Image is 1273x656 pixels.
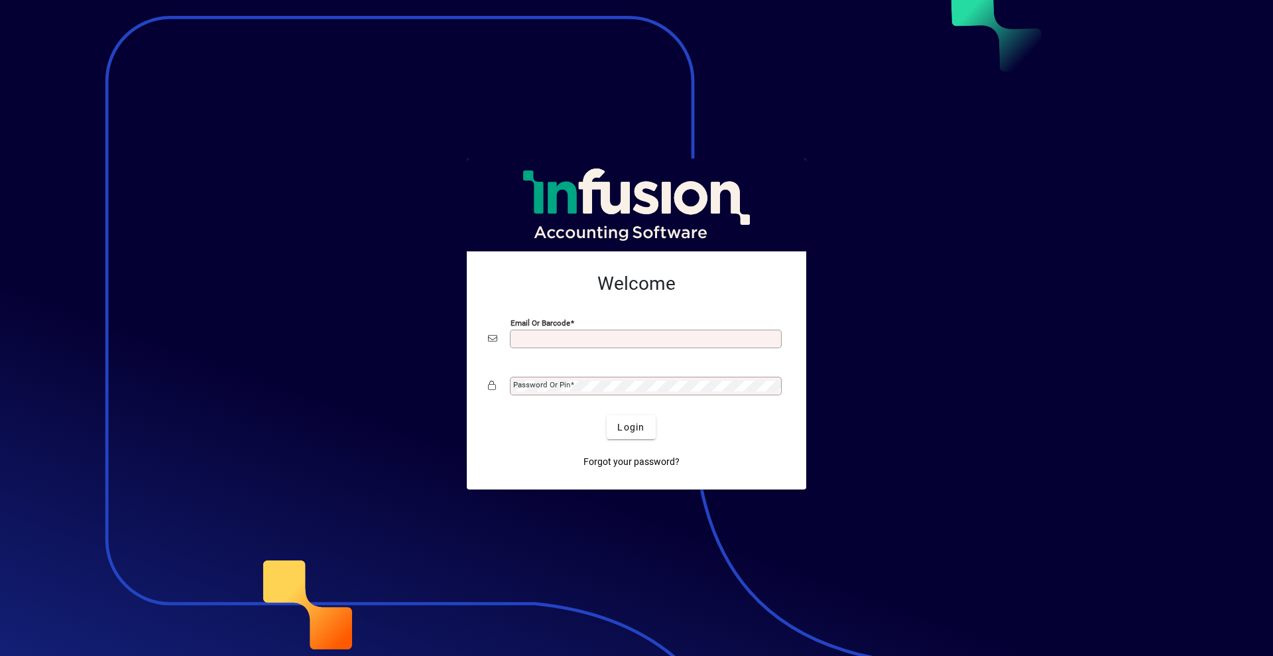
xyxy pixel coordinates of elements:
[488,273,785,295] h2: Welcome
[511,318,570,328] mat-label: Email or Barcode
[607,415,655,439] button: Login
[513,380,570,389] mat-label: Password or Pin
[583,455,680,469] span: Forgot your password?
[578,450,685,474] a: Forgot your password?
[617,421,644,434] span: Login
